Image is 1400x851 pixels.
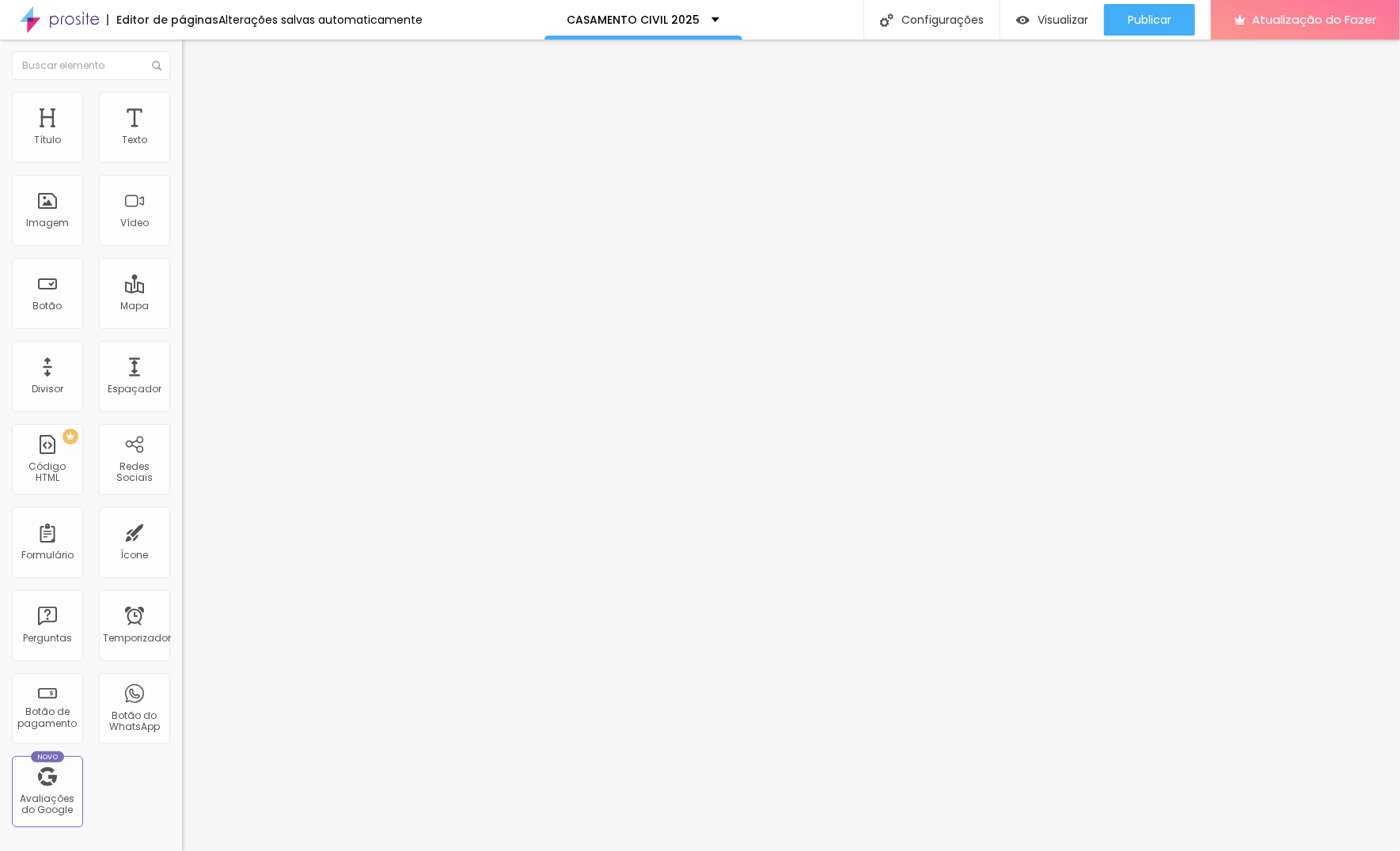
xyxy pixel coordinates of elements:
[218,12,423,28] font: Alterações salvas automaticamente
[33,299,63,312] font: Botão
[34,133,61,146] font: Título
[880,13,893,27] img: Ícone
[120,216,149,229] font: Vídeo
[567,12,700,28] font: CASAMENTO CIVIL 2025
[29,460,66,484] font: Código HTML
[21,792,75,816] font: Avaliações do Google
[23,631,72,645] font: Perguntas
[1128,12,1171,28] font: Publicar
[122,133,147,146] font: Texto
[1016,13,1030,27] img: view-1.svg
[120,299,149,312] font: Mapa
[26,216,69,229] font: Imagem
[103,631,171,645] font: Temporizador
[121,548,149,562] font: Ícone
[37,752,59,762] font: Novo
[108,382,161,395] font: Espaçador
[1038,12,1088,28] font: Visualizar
[12,51,170,80] input: Buscar elemento
[18,705,78,729] font: Botão de pagamento
[1000,4,1104,36] button: Visualizar
[152,61,161,70] img: Ícone
[116,460,153,484] font: Redes Sociais
[32,382,63,395] font: Divisor
[109,709,160,733] font: Botão do WhatsApp
[1252,11,1376,28] font: Atualização do Fazer
[182,40,1400,851] iframe: Editor
[1104,4,1195,36] button: Publicar
[21,548,74,562] font: Formulário
[116,12,218,28] font: Editor de páginas
[901,12,984,28] font: Configurações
